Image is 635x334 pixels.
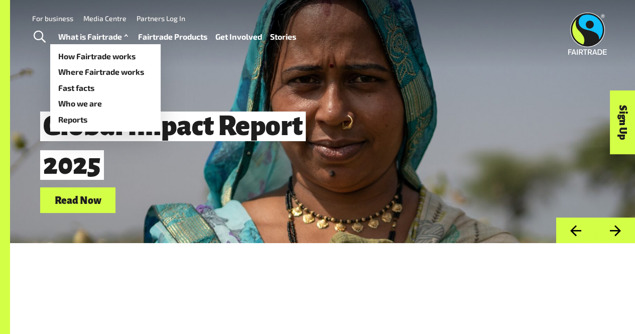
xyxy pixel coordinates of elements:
a: Media Centre [83,14,126,23]
a: For business [32,14,73,23]
a: Toggle Search [27,25,52,50]
span: Global Impact Report 2025 [40,112,306,180]
a: Partners Log In [137,14,185,23]
a: What is Fairtrade [58,30,131,44]
a: Stories [270,30,296,44]
a: Where Fairtrade works [50,64,161,80]
a: Who we are [50,96,161,112]
img: Fairtrade Australia New Zealand logo [568,13,607,55]
a: How Fairtrade works [50,48,161,64]
a: Fairtrade Products [138,30,207,44]
button: Previous [556,217,595,243]
a: Reports [50,112,161,128]
a: Get Involved [215,30,262,44]
a: Fast facts [50,80,161,96]
button: Next [595,217,635,243]
a: Read Now [40,187,115,213]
